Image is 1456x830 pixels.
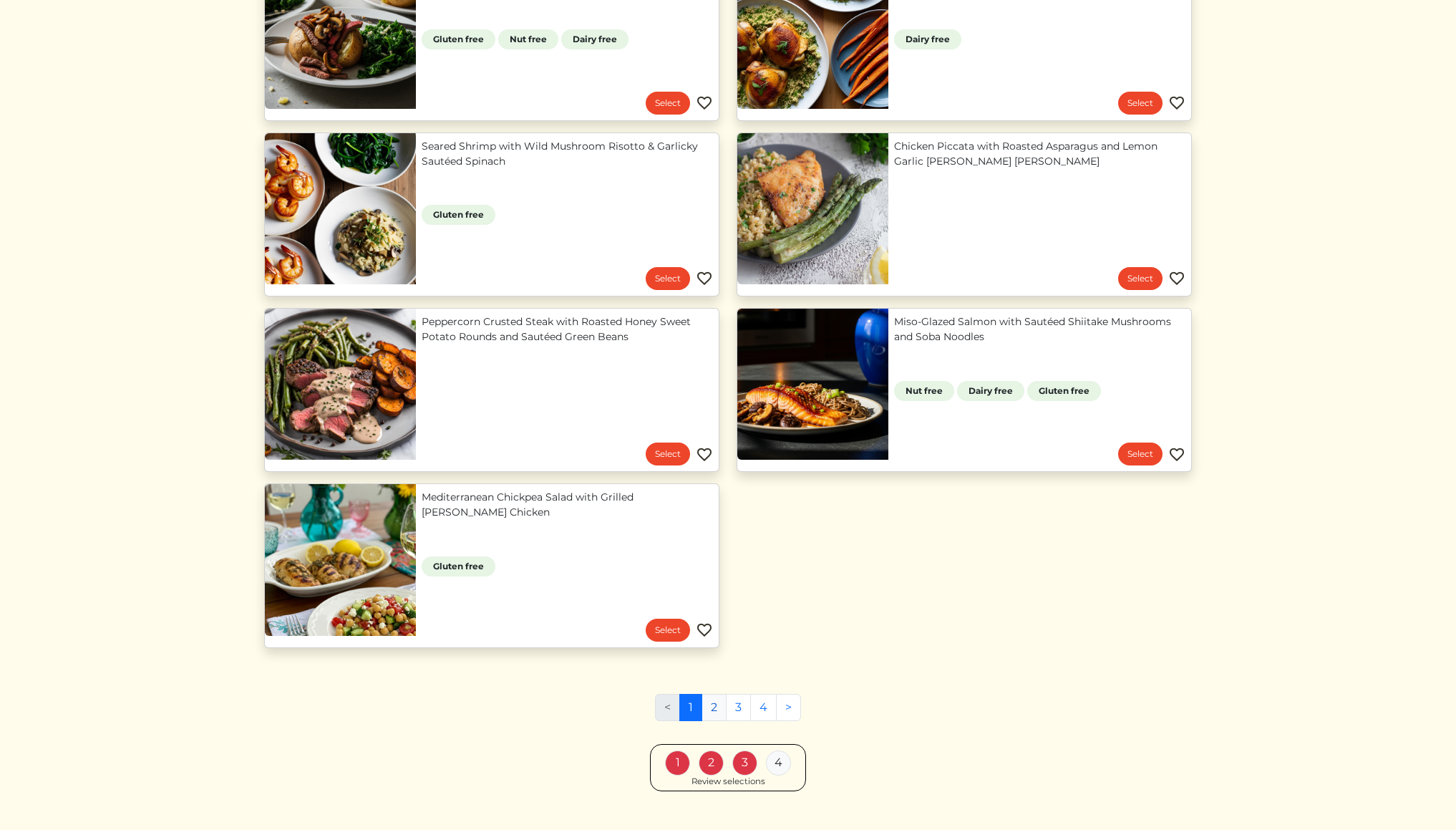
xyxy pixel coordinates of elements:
a: 4 [750,694,777,721]
a: Select [1118,92,1163,115]
img: Favorite menu item [696,270,713,287]
img: Favorite menu item [1168,95,1185,112]
a: Miso-Glazed Salmon with Sautéed Shiitake Mushrooms and Soba Noodles [894,314,1185,344]
div: 4 [766,751,791,776]
div: 3 [732,751,757,776]
img: Favorite menu item [1168,446,1185,463]
a: 3 [726,694,751,721]
div: 1 [665,751,690,776]
a: Select [646,619,690,642]
a: Select [646,92,690,115]
a: 1 [679,694,702,721]
img: Favorite menu item [1168,270,1185,287]
a: Chicken Piccata with Roasted Asparagus and Lemon Garlic [PERSON_NAME] [PERSON_NAME] [894,139,1185,169]
img: Favorite menu item [696,95,713,112]
a: 1 2 3 4 Review selections [650,744,806,792]
img: Favorite menu item [696,622,713,639]
div: 2 [699,751,724,776]
a: Mediterranean Chickpea Salad with Grilled [PERSON_NAME] Chicken [422,490,713,520]
div: Review selections [691,776,765,788]
a: Select [646,443,690,465]
a: Select [1118,267,1163,290]
a: 2 [702,694,727,721]
a: Select [1118,443,1163,465]
img: Favorite menu item [696,446,713,463]
a: Next [776,694,801,721]
a: Peppercorn Crusted Steak with Roasted Honey Sweet Potato Rounds and Sautéed Green Beans [422,314,713,344]
nav: Pages [655,694,801,733]
a: Seared Shrimp with Wild Mushroom Risotto & Garlicky Sautéed Spinach [422,139,713,169]
a: Select [646,267,690,290]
